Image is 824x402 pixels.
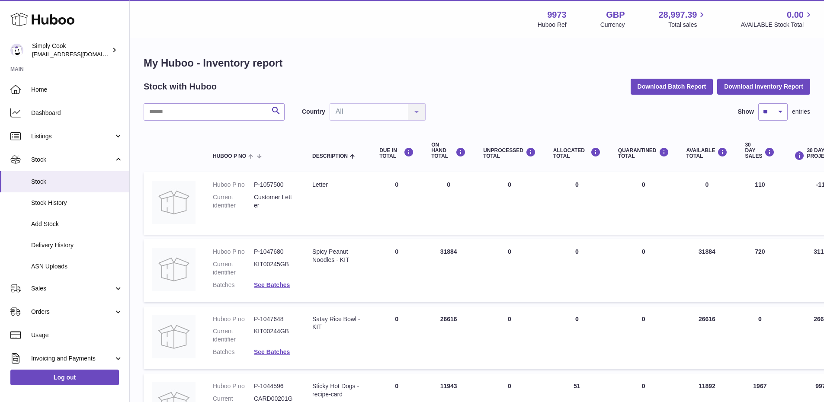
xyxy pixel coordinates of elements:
button: Download Batch Report [631,79,713,94]
span: [EMAIL_ADDRESS][DOMAIN_NAME] [32,51,127,57]
dt: Batches [213,281,254,289]
div: UNPROCESSED Total [483,147,536,159]
dt: Current identifier [213,193,254,210]
dt: Current identifier [213,327,254,344]
td: 0 [545,306,609,370]
td: 31884 [423,239,475,302]
div: Sticky Hot Dogs - recipe-card [312,382,362,399]
strong: 9973 [547,9,567,21]
div: Currency [600,21,625,29]
dt: Huboo P no [213,315,254,323]
dd: Customer Letter [254,193,295,210]
span: Dashboard [31,109,123,117]
h1: My Huboo - Inventory report [144,56,810,70]
dd: P-1057500 [254,181,295,189]
a: 0.00 AVAILABLE Stock Total [741,9,814,29]
td: 0 [475,306,545,370]
td: 0 [371,172,423,235]
span: 0 [642,248,645,255]
td: 110 [736,172,783,235]
span: 0.00 [787,9,804,21]
img: internalAdmin-9973@internal.huboo.com [10,44,23,57]
span: Description [312,153,348,159]
div: ON HAND Total [431,142,466,160]
div: Letter [312,181,362,189]
span: ASN Uploads [31,262,123,271]
div: DUE IN TOTAL [379,147,414,159]
dd: P-1047648 [254,315,295,323]
td: 26616 [678,306,737,370]
div: Huboo Ref [538,21,567,29]
td: 0 [371,306,423,370]
label: Country [302,108,325,116]
span: Delivery History [31,241,123,249]
dd: P-1047680 [254,248,295,256]
h2: Stock with Huboo [144,81,217,93]
td: 0 [545,239,609,302]
dt: Huboo P no [213,181,254,189]
a: Log out [10,370,119,385]
div: 30 DAY SALES [745,142,775,160]
td: 26616 [423,306,475,370]
td: 31884 [678,239,737,302]
span: Stock History [31,199,123,207]
span: Total sales [668,21,707,29]
img: product image [152,248,196,291]
div: Simply Cook [32,42,110,58]
span: 0 [642,316,645,322]
div: Spicy Peanut Noodles - KIT [312,248,362,264]
dd: P-1044596 [254,382,295,390]
a: See Batches [254,348,290,355]
div: Satay Rice Bowl - KIT [312,315,362,332]
dd: KIT00245GB [254,260,295,277]
td: 0 [371,239,423,302]
dt: Current identifier [213,260,254,277]
div: ALLOCATED Total [553,147,601,159]
span: entries [792,108,810,116]
td: 0 [475,172,545,235]
span: 0 [642,383,645,389]
div: QUARANTINED Total [618,147,669,159]
span: 28,997.39 [658,9,697,21]
div: AVAILABLE Total [686,147,728,159]
dt: Huboo P no [213,248,254,256]
dt: Huboo P no [213,382,254,390]
dd: KIT00244GB [254,327,295,344]
td: 720 [736,239,783,302]
span: Stock [31,178,123,186]
td: 0 [545,172,609,235]
a: See Batches [254,281,290,288]
span: Sales [31,284,114,293]
span: Listings [31,132,114,140]
td: 0 [678,172,737,235]
img: product image [152,315,196,358]
span: AVAILABLE Stock Total [741,21,814,29]
span: Home [31,86,123,94]
img: product image [152,181,196,224]
td: 0 [475,239,545,302]
label: Show [738,108,754,116]
span: 0 [642,181,645,188]
td: 0 [736,306,783,370]
span: Invoicing and Payments [31,354,114,363]
span: Orders [31,308,114,316]
dt: Batches [213,348,254,356]
button: Download Inventory Report [717,79,810,94]
a: 28,997.39 Total sales [658,9,707,29]
span: Add Stock [31,220,123,228]
span: Stock [31,156,114,164]
span: Usage [31,331,123,339]
td: 0 [423,172,475,235]
span: Huboo P no [213,153,246,159]
strong: GBP [606,9,625,21]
